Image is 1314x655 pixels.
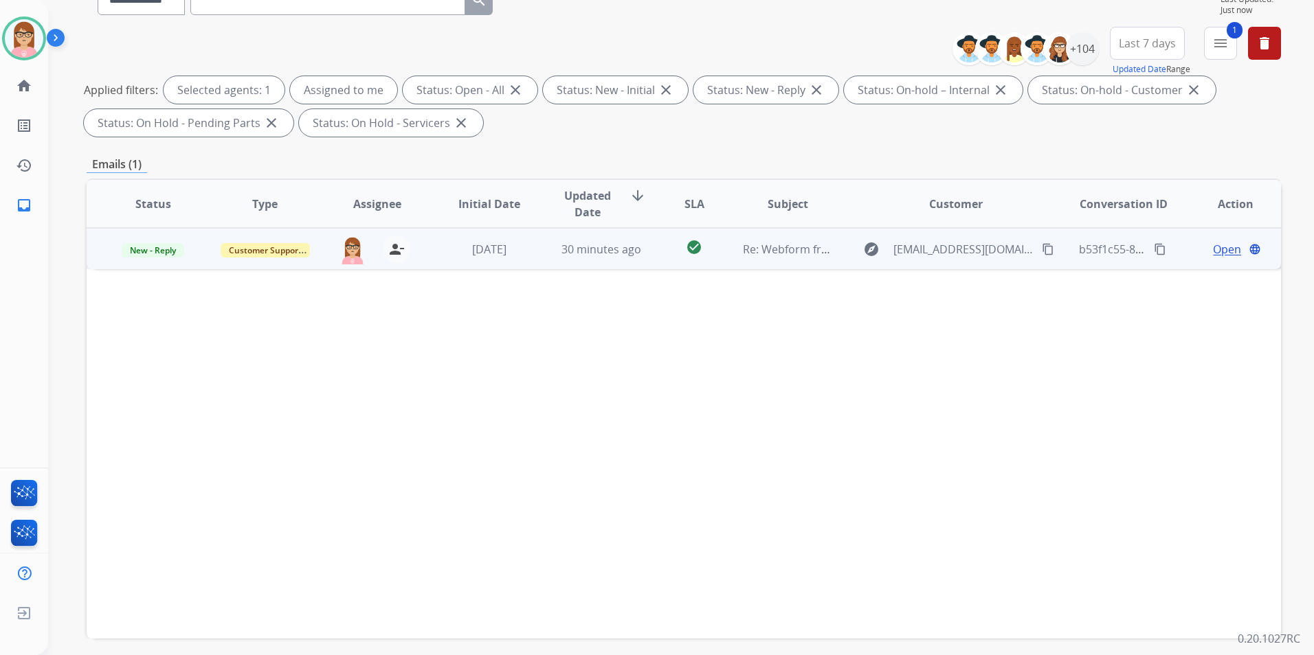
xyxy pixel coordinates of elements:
div: Selected agents: 1 [164,76,285,104]
mat-icon: close [263,115,280,131]
span: SLA [684,196,704,212]
mat-icon: history [16,157,32,174]
mat-icon: close [808,82,825,98]
img: agent-avatar [339,235,366,264]
span: Type [252,196,278,212]
button: Last 7 days [1110,27,1185,60]
mat-icon: delete [1256,35,1273,51]
mat-icon: menu [1212,35,1229,51]
span: Assignee [353,196,401,212]
mat-icon: check_circle [686,239,702,255]
span: [DATE] [472,242,506,257]
button: 1 [1204,27,1237,60]
mat-icon: close [1185,82,1202,98]
mat-icon: home [16,78,32,94]
span: Range [1113,63,1190,75]
span: Last 7 days [1119,41,1176,46]
mat-icon: close [992,82,1009,98]
mat-icon: explore [863,241,880,257]
span: Re: Webform from [EMAIL_ADDRESS][DOMAIN_NAME] on [DATE] [743,242,1073,257]
div: Status: New - Initial [543,76,688,104]
mat-icon: content_copy [1042,243,1054,255]
mat-icon: language [1249,243,1261,255]
div: Status: On-hold - Customer [1028,76,1216,104]
mat-icon: content_copy [1154,243,1166,255]
p: Emails (1) [87,156,147,173]
mat-icon: list_alt [16,117,32,134]
div: Status: On-hold – Internal [844,76,1023,104]
div: Status: New - Reply [693,76,838,104]
mat-icon: inbox [16,197,32,214]
mat-icon: close [658,82,674,98]
span: b53f1c55-8b99-42de-a535-b7df047f8eff [1079,242,1280,257]
th: Action [1169,180,1281,228]
div: Assigned to me [290,76,397,104]
span: Subject [768,196,808,212]
span: Just now [1221,5,1281,16]
span: Updated Date [557,187,619,220]
span: [EMAIL_ADDRESS][DOMAIN_NAME] [893,241,1034,257]
span: Customer [929,196,983,212]
span: Customer Support [221,243,310,257]
span: Initial Date [458,196,520,212]
span: Conversation ID [1080,196,1168,212]
button: Updated Date [1113,64,1166,75]
mat-icon: close [507,82,524,98]
span: New - Reply [122,243,184,257]
div: Status: Open - All [403,76,537,104]
span: 30 minutes ago [561,242,641,257]
span: 1 [1227,22,1243,38]
p: 0.20.1027RC [1238,630,1300,647]
mat-icon: arrow_downward [630,187,646,204]
div: Status: On Hold - Servicers [299,109,483,137]
div: Status: On Hold - Pending Parts [84,109,293,137]
span: Open [1213,241,1241,257]
mat-icon: close [453,115,469,131]
span: Status [135,196,171,212]
p: Applied filters: [84,82,158,98]
img: avatar [5,19,43,58]
mat-icon: person_remove [388,241,405,257]
div: +104 [1066,32,1099,65]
